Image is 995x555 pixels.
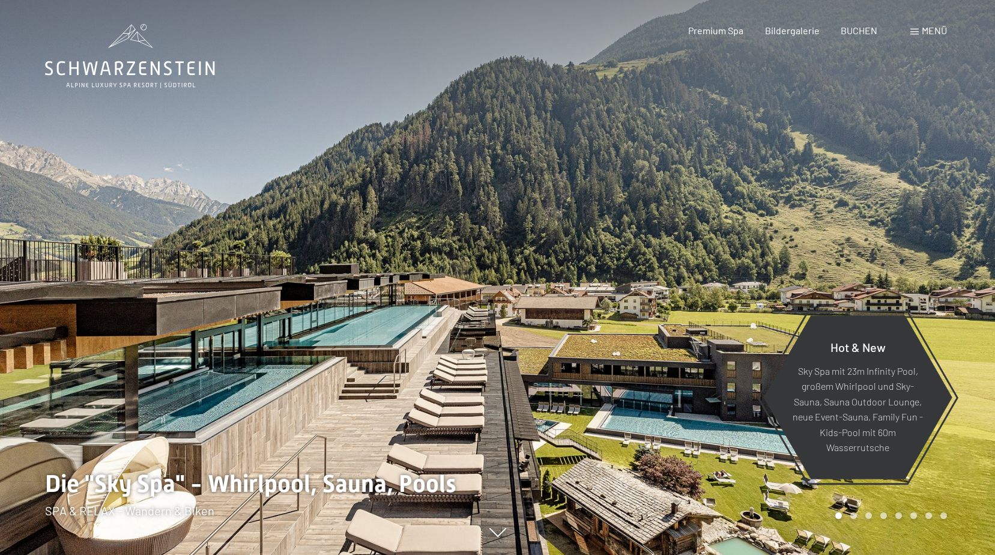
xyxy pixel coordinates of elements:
div: Carousel Page 1 (Current Slide) [835,512,842,519]
a: BUCHEN [841,25,877,36]
div: Carousel Page 8 [940,512,947,519]
a: Premium Spa [688,25,743,36]
div: Carousel Page 7 [925,512,932,519]
a: Bildergalerie [765,25,820,36]
p: Sky Spa mit 23m Infinity Pool, großem Whirlpool und Sky-Sauna, Sauna Outdoor Lounge, neue Event-S... [793,363,923,455]
div: Carousel Page 6 [910,512,917,519]
div: Carousel Page 5 [895,512,902,519]
span: Menü [922,25,947,36]
span: Hot & New [830,339,886,354]
div: Carousel Page 3 [865,512,872,519]
div: Carousel Page 4 [880,512,887,519]
div: Carousel Page 2 [850,512,857,519]
div: Carousel Pagination [831,512,947,519]
a: Hot & New Sky Spa mit 23m Infinity Pool, großem Whirlpool und Sky-Sauna, Sauna Outdoor Lounge, ne... [763,315,953,480]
